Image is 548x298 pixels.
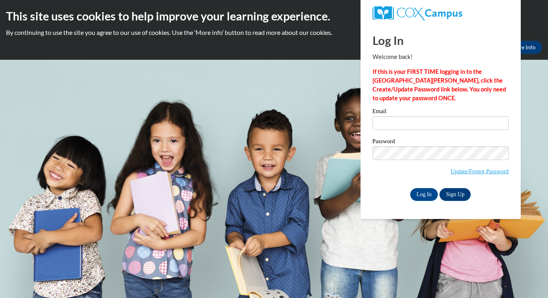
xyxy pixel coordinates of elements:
[373,53,509,61] p: Welcome back!
[373,6,462,20] img: COX Campus
[504,41,542,54] a: More Info
[373,108,509,116] label: Email
[439,188,471,201] a: Sign Up
[373,68,506,101] strong: If this is your FIRST TIME logging in to the [GEOGRAPHIC_DATA][PERSON_NAME], click the Create/Upd...
[373,6,509,20] a: COX Campus
[410,188,438,201] input: Log In
[373,32,509,49] h1: Log In
[451,168,509,174] a: Update/Forgot Password
[373,138,509,146] label: Password
[6,8,542,24] h2: This site uses cookies to help improve your learning experience.
[6,28,542,37] p: By continuing to use the site you agree to our use of cookies. Use the ‘More info’ button to read...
